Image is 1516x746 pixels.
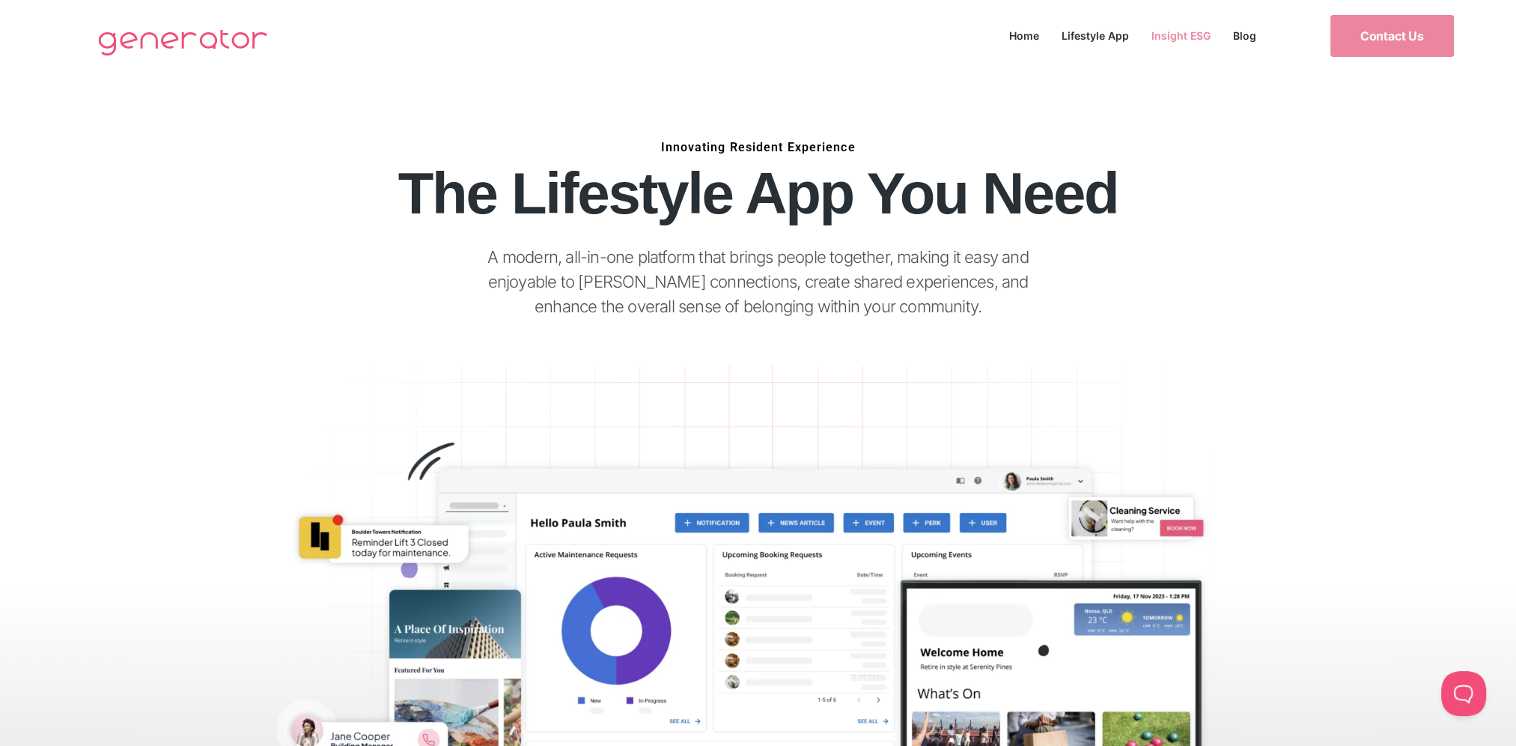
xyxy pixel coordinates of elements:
[1140,25,1222,46] a: Insight ESG
[1330,15,1454,57] a: Contact Us
[1050,25,1140,46] a: Lifestyle App
[1441,671,1486,716] iframe: Toggle Customer Support
[1222,25,1267,46] a: Blog
[159,166,1357,221] h1: The Lifestyle App You Need
[998,25,1050,46] a: Home
[998,25,1267,46] nav: Menu
[1360,30,1424,42] span: Contact Us
[470,245,1045,319] p: A modern, all-in-one platform that brings people together, making it easy and enjoyable to [PERSO...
